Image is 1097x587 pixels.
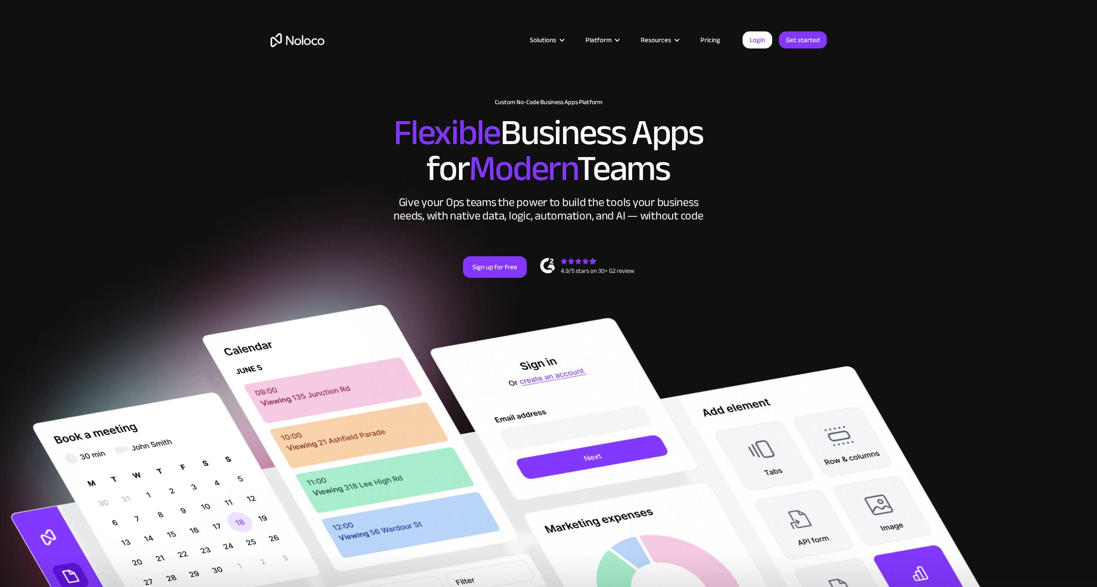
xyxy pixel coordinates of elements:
[629,34,689,46] div: Resources
[271,115,827,187] h2: Business Apps for Teams
[469,135,577,202] span: Modern
[519,34,574,46] div: Solutions
[271,33,324,47] a: home
[641,34,671,46] div: Resources
[271,99,827,106] h1: Custom No-Code Business Apps Platform
[392,196,706,223] div: Give your Ops teams the power to build the tools your business needs, with native data, logic, au...
[779,31,827,48] a: Get started
[463,256,527,278] a: Sign up for free
[530,34,556,46] div: Solutions
[743,31,772,48] a: Login
[393,99,500,166] span: Flexible
[574,34,629,46] div: Platform
[586,34,612,46] div: Platform
[689,34,731,46] a: Pricing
